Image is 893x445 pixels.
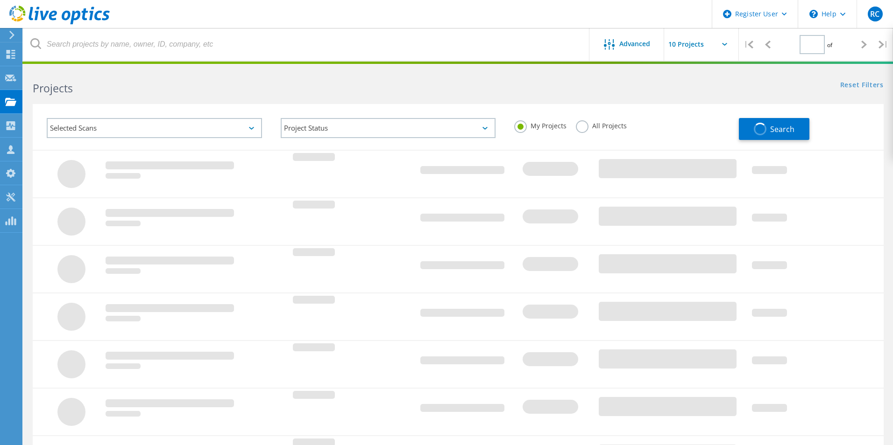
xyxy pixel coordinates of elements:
[739,118,809,140] button: Search
[770,124,794,134] span: Search
[9,20,110,26] a: Live Optics Dashboard
[514,120,567,129] label: My Projects
[874,28,893,61] div: |
[840,82,884,90] a: Reset Filters
[870,10,879,18] span: RC
[827,41,832,49] span: of
[33,81,73,96] b: Projects
[281,118,496,138] div: Project Status
[47,118,262,138] div: Selected Scans
[809,10,818,18] svg: \n
[619,41,650,47] span: Advanced
[739,28,758,61] div: |
[23,28,590,61] input: Search projects by name, owner, ID, company, etc
[576,120,627,129] label: All Projects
